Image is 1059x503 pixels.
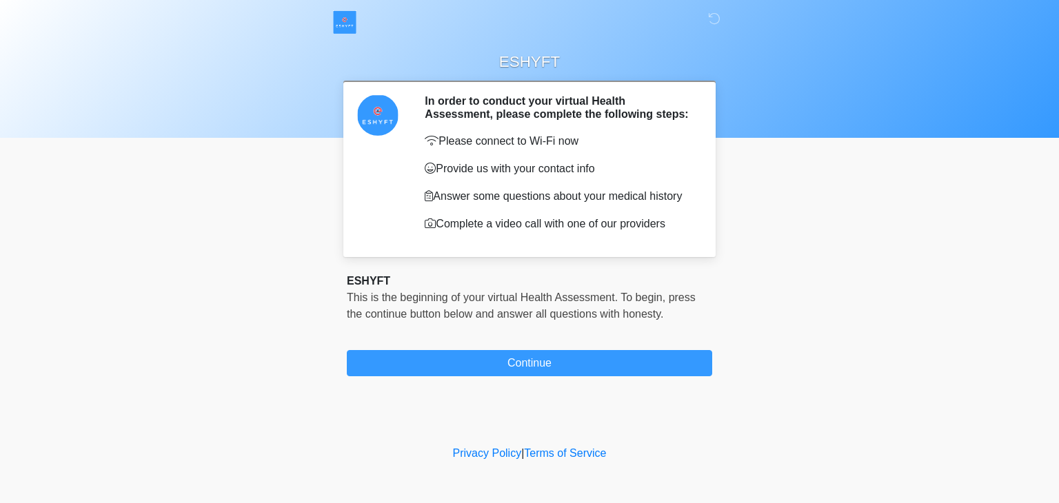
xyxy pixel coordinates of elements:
[357,94,399,136] img: Agent Avatar
[347,350,712,376] button: Continue
[524,447,606,459] a: Terms of Service
[521,447,524,459] a: |
[425,94,692,121] h2: In order to conduct your virtual Health Assessment, please complete the following steps:
[333,10,356,34] img: ESHYFT Logo
[425,216,692,232] p: Complete a video call with one of our providers
[347,273,712,289] div: ESHYFT
[425,133,692,150] p: Please connect to Wi-Fi now
[425,161,692,177] p: Provide us with your contact info
[347,291,696,320] span: This is the beginning of your virtual Health Assessment. ﻿﻿﻿﻿﻿﻿To begin, ﻿﻿﻿﻿﻿﻿﻿﻿﻿﻿﻿﻿﻿﻿﻿﻿﻿﻿press ...
[336,50,723,75] h1: ESHYFT
[425,188,692,205] p: Answer some questions about your medical history
[453,447,522,459] a: Privacy Policy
